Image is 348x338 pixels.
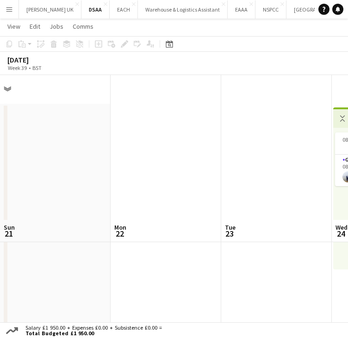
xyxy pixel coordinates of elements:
[19,0,81,19] button: [PERSON_NAME] UK
[113,228,126,239] span: 22
[114,223,126,232] span: Mon
[138,0,228,19] button: Warehouse & Logistics Assistant
[4,223,15,232] span: Sun
[6,64,29,71] span: Week 39
[2,228,15,239] span: 21
[69,20,97,32] a: Comms
[336,223,348,232] span: Wed
[225,223,236,232] span: Tue
[25,331,162,336] span: Total Budgeted £1 950.00
[20,325,164,336] div: Salary £1 950.00 + Expenses £0.00 + Subsistence £0.00 =
[32,64,42,71] div: BST
[4,20,24,32] a: View
[255,0,286,19] button: NSPCC
[50,22,63,31] span: Jobs
[228,0,255,19] button: EAAA
[110,0,138,19] button: EACH
[7,22,20,31] span: View
[7,55,63,64] div: [DATE]
[334,228,348,239] span: 24
[73,22,93,31] span: Comms
[81,0,110,19] button: DSAA
[46,20,67,32] a: Jobs
[30,22,40,31] span: Edit
[224,228,236,239] span: 23
[26,20,44,32] a: Edit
